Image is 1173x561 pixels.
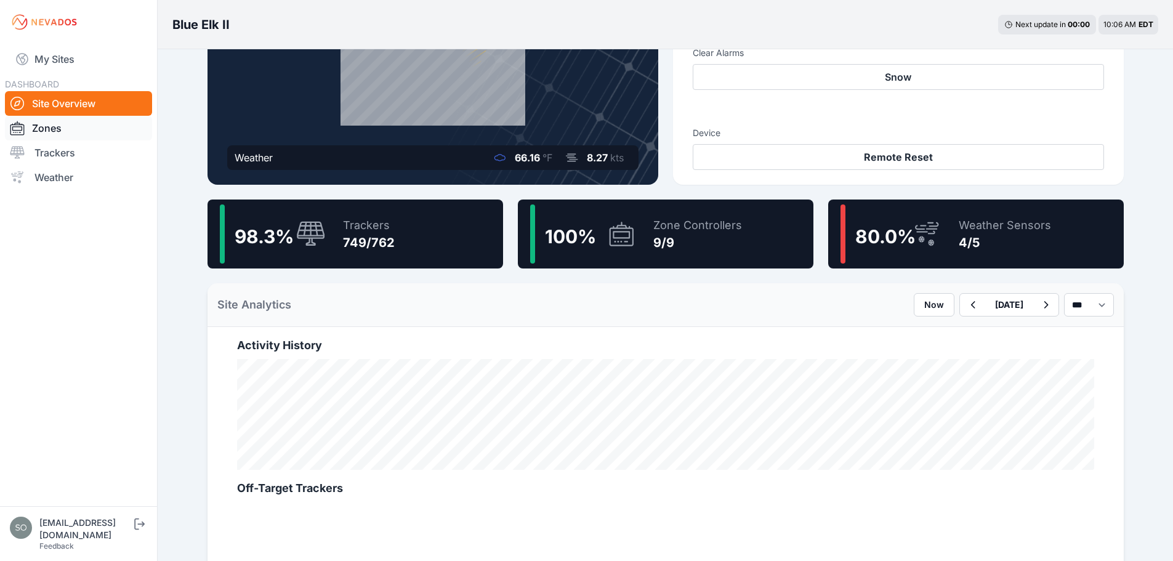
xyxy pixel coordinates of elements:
[515,151,540,164] span: 66.16
[10,517,32,539] img: solarae@invenergy.com
[39,541,74,551] a: Feedback
[1015,20,1066,29] span: Next update in
[235,225,294,248] span: 98.3 %
[828,200,1124,268] a: 80.0%Weather Sensors4/5
[985,294,1033,316] button: [DATE]
[959,217,1051,234] div: Weather Sensors
[1068,20,1090,30] div: 00 : 00
[237,480,1094,497] h2: Off-Target Trackers
[959,234,1051,251] div: 4/5
[343,234,395,251] div: 749/762
[587,151,608,164] span: 8.27
[5,91,152,116] a: Site Overview
[217,296,291,313] h2: Site Analytics
[693,47,1104,59] h3: Clear Alarms
[693,64,1104,90] button: Snow
[235,150,273,165] div: Weather
[653,234,742,251] div: 9/9
[1139,20,1153,29] span: EDT
[855,225,916,248] span: 80.0 %
[693,127,1104,139] h3: Device
[343,217,395,234] div: Trackers
[5,44,152,74] a: My Sites
[545,225,596,248] span: 100 %
[208,200,503,268] a: 98.3%Trackers749/762
[1103,20,1136,29] span: 10:06 AM
[172,9,230,41] nav: Breadcrumb
[39,517,132,541] div: [EMAIL_ADDRESS][DOMAIN_NAME]
[5,79,59,89] span: DASHBOARD
[5,165,152,190] a: Weather
[693,144,1104,170] button: Remote Reset
[10,12,79,32] img: Nevados
[653,217,742,234] div: Zone Controllers
[914,293,954,317] button: Now
[518,200,813,268] a: 100%Zone Controllers9/9
[237,337,1094,354] h2: Activity History
[542,151,552,164] span: °F
[172,16,230,33] h3: Blue Elk II
[610,151,624,164] span: kts
[5,116,152,140] a: Zones
[5,140,152,165] a: Trackers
